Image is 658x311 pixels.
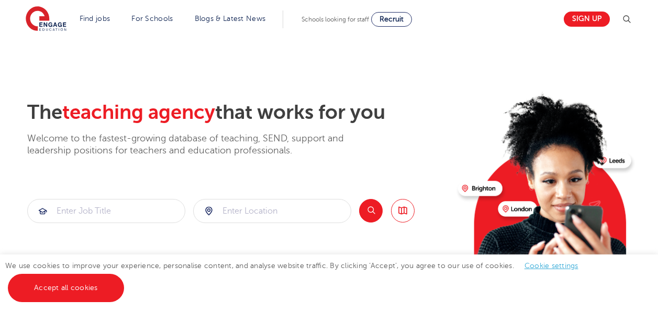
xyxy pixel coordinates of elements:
div: Submit [27,199,185,223]
input: Submit [28,199,185,223]
a: For Schools [131,15,173,23]
a: Accept all cookies [8,274,124,302]
h2: The that works for you [27,101,450,125]
a: Recruit [371,12,412,27]
a: Sign up [564,12,610,27]
span: Recruit [380,15,404,23]
span: Schools looking for staff [302,16,369,23]
div: Submit [193,199,351,223]
p: Welcome to the fastest-growing database of teaching, SEND, support and leadership positions for t... [27,132,373,157]
a: Blogs & Latest News [195,15,266,23]
img: Engage Education [26,6,66,32]
span: teaching agency [62,101,215,124]
a: Cookie settings [525,262,578,270]
span: We use cookies to improve your experience, personalise content, and analyse website traffic. By c... [5,262,589,292]
input: Submit [194,199,351,223]
button: Search [359,199,383,223]
a: Find jobs [80,15,110,23]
